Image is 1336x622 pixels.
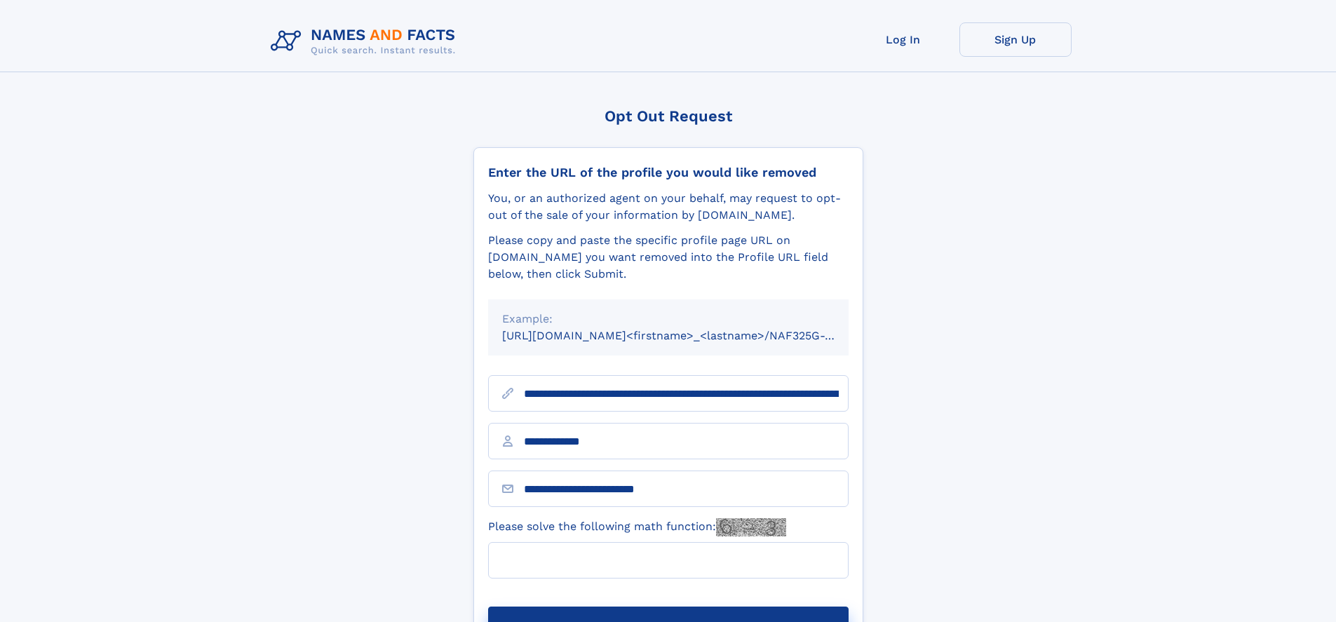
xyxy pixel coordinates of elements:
[502,329,875,342] small: [URL][DOMAIN_NAME]<firstname>_<lastname>/NAF325G-xxxxxxxx
[473,107,863,125] div: Opt Out Request
[488,518,786,536] label: Please solve the following math function:
[959,22,1072,57] a: Sign Up
[488,190,849,224] div: You, or an authorized agent on your behalf, may request to opt-out of the sale of your informatio...
[847,22,959,57] a: Log In
[502,311,835,327] div: Example:
[488,165,849,180] div: Enter the URL of the profile you would like removed
[488,232,849,283] div: Please copy and paste the specific profile page URL on [DOMAIN_NAME] you want removed into the Pr...
[265,22,467,60] img: Logo Names and Facts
